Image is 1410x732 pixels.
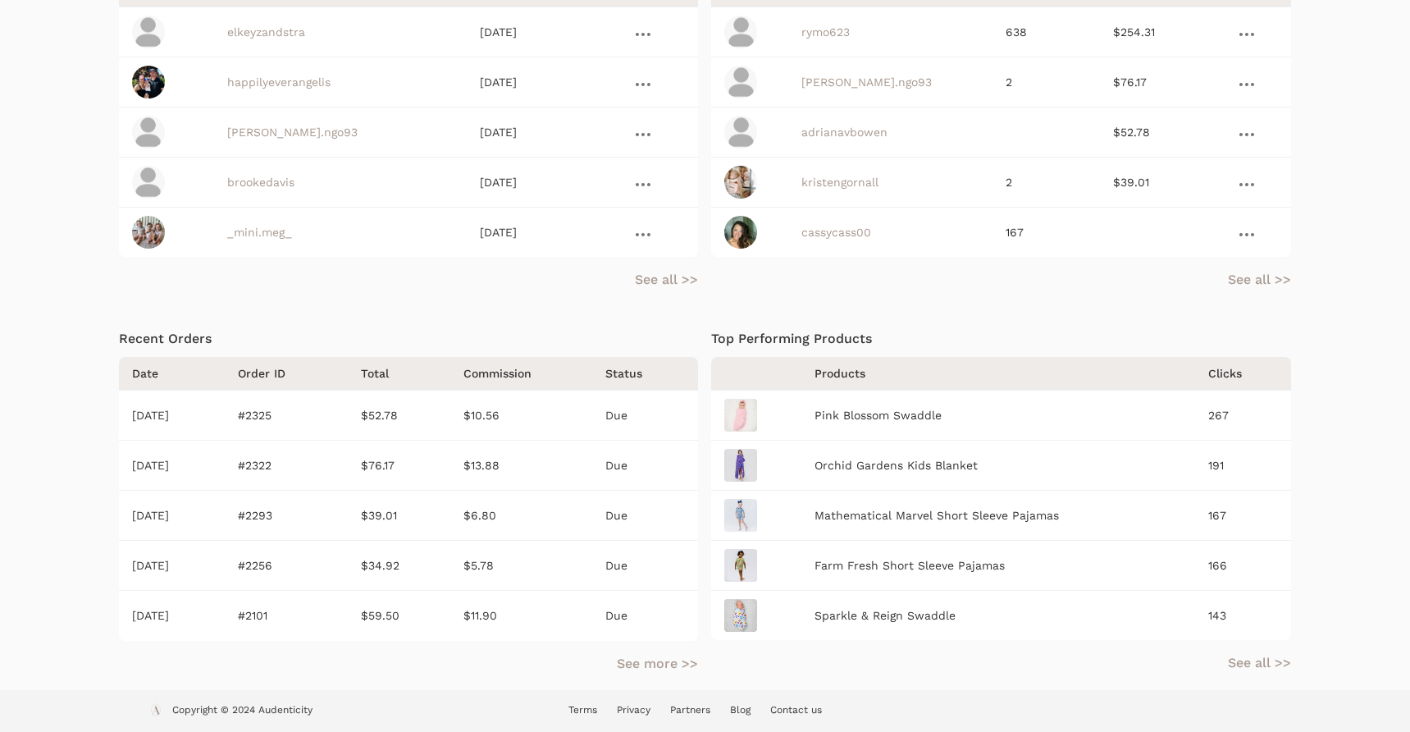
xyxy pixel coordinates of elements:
[592,491,698,541] td: Due
[992,7,1100,57] td: 638
[592,591,698,641] td: Due
[227,226,292,239] a: _mini.meg_
[801,176,878,189] a: kristengornall
[770,704,822,716] a: Contact us
[724,599,757,632] img: sparkle-reign-swaddle-955861_300x.jpg
[457,357,593,391] th: Commission
[467,208,588,258] td: [DATE]
[348,391,456,441] td: $52.78
[225,391,349,441] td: #2325
[1100,7,1202,57] td: $254.31
[1195,441,1292,491] td: 191
[801,226,871,239] a: cassycass00
[467,57,588,108] td: [DATE]
[227,25,305,39] a: elkeyzandstra
[467,108,588,158] td: [DATE]
[348,357,456,391] th: Total
[617,704,650,716] a: Privacy
[1100,158,1202,208] td: $39.01
[225,591,349,641] td: #2101
[132,166,165,199] img: profile_placeholder-31ad5683cba438d506de2ca55e5b7fef2797a66a93674dffcf12fdfc4190be5e.png
[1195,491,1292,541] td: 167
[592,357,698,391] th: Status
[592,541,698,591] td: Due
[457,541,593,591] td: $5.78
[119,391,225,441] td: [DATE]
[724,116,757,149] img: profile_placeholder-31ad5683cba438d506de2ca55e5b7fef2797a66a93674dffcf12fdfc4190be5e.png
[348,491,456,541] td: $39.01
[227,75,331,89] a: happilyeverangelis
[1100,57,1202,108] td: $76.17
[348,441,456,491] td: $76.17
[348,541,456,591] td: $34.92
[225,541,349,591] td: #2256
[808,491,1194,541] td: Mathematical Marvel Short Sleeve Pajamas
[808,541,1194,591] td: Farm Fresh Short Sleeve Pajamas
[992,208,1100,258] td: 167
[227,126,358,139] a: [PERSON_NAME].ngo93
[132,116,165,149] img: profile_placeholder-31ad5683cba438d506de2ca55e5b7fef2797a66a93674dffcf12fdfc4190be5e.png
[1195,541,1292,591] td: 166
[992,158,1100,208] td: 2
[1100,108,1202,158] td: $52.78
[617,654,698,674] a: See more >>
[1195,591,1292,641] td: 143
[227,176,294,189] a: brookedavis
[801,25,850,39] a: rymo623
[172,703,313,720] p: Copyright © 2024 Audenticity
[670,704,710,716] a: Partners
[1228,270,1291,290] a: See all >>
[724,66,757,98] img: profile_placeholder-31ad5683cba438d506de2ca55e5b7fef2797a66a93674dffcf12fdfc4190be5e.png
[119,329,699,349] h4: Recent Orders
[1228,653,1291,673] a: See all >>
[801,75,932,89] a: [PERSON_NAME].ngo93
[132,216,165,249] img: IMG_8991.jpeg
[225,357,349,391] th: Order ID
[348,591,456,641] td: $59.50
[467,158,588,208] td: [DATE]
[801,126,888,139] a: adrianavbowen
[132,16,165,48] img: profile_placeholder-31ad5683cba438d506de2ca55e5b7fef2797a66a93674dffcf12fdfc4190be5e.png
[592,391,698,441] td: Due
[119,591,225,641] td: [DATE]
[457,391,593,441] td: $10.56
[457,441,593,491] td: $13.88
[992,57,1100,108] td: 2
[724,499,757,532] img: mathematical-marvel-short-sleeve-pajamas-732100_300x.jpg
[119,491,225,541] td: [DATE]
[457,491,593,541] td: $6.80
[119,357,225,391] th: Date
[724,216,757,249] img: IMG_5546.jpeg
[724,16,757,48] img: profile_placeholder-31ad5683cba438d506de2ca55e5b7fef2797a66a93674dffcf12fdfc4190be5e.png
[724,449,757,482] img: orchid-gardens-blanket-182885_300x.jpg
[457,591,593,641] td: $11.90
[724,399,757,432] img: pink-blossom-swaddle-837795_300x.jpg
[225,491,349,541] td: #2293
[568,704,597,716] a: Terms
[119,441,225,491] td: [DATE]
[592,441,698,491] td: Due
[808,591,1194,641] td: Sparkle & Reign Swaddle
[808,357,1194,391] th: Products
[1195,391,1292,441] td: 267
[808,391,1194,441] td: Pink Blossom Swaddle
[1195,357,1292,391] th: Clicks
[724,549,757,582] img: farm-fresh-short-sleeve-pajamas-584171_300x.jpg
[724,166,757,199] img: IMG_6510.jpeg
[467,7,588,57] td: [DATE]
[808,441,1194,491] td: Orchid Gardens Kids Blanket
[119,541,225,591] td: [DATE]
[225,441,349,491] td: #2322
[635,270,698,290] a: See all >>
[730,704,751,716] a: Blog
[711,329,1291,349] h4: Top Performing Products
[132,66,165,98] img: AB3F79DA-B659-47A1-BB66-A7E30EA8B81B.jpeg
